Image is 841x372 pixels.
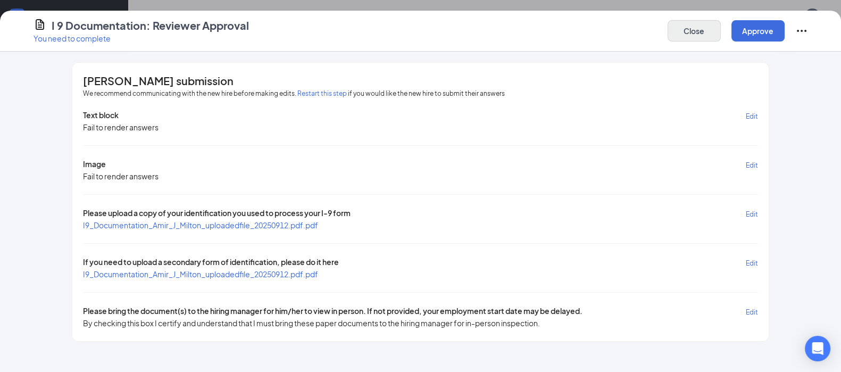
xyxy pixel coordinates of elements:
button: Edit [746,305,758,318]
button: Restart this step [297,88,347,99]
span: [PERSON_NAME] submission [83,76,234,86]
button: Edit [746,110,758,122]
div: Fail to render answers [83,122,159,133]
a: I9_Documentation_Amir_J_Milton_uploadedfile_20250912.pdf.pdf [83,220,318,230]
button: Approve [731,20,785,42]
h4: I 9 Documentation: Reviewer Approval [52,18,249,33]
span: Edit [746,112,758,120]
button: Edit [746,208,758,220]
span: Text block [83,110,119,122]
span: Image [83,159,106,171]
span: If you need to upload a secondary form of identification, please do it here [83,257,339,269]
span: Edit [746,210,758,218]
svg: Ellipses [795,24,808,37]
div: Fail to render answers [83,171,159,181]
span: Please bring the document(s) to the hiring manager for him/her to view in person. If not provided... [83,305,582,318]
button: Edit [746,159,758,171]
div: Open Intercom Messenger [805,336,830,361]
button: Close [668,20,721,42]
button: Edit [746,257,758,269]
span: Edit [746,259,758,267]
span: We recommend communicating with the new hire before making edits. if you would like the new hire ... [83,88,505,99]
span: Edit [746,308,758,316]
span: By checking this box I certify and understand that I must bring these paper documents to the hiri... [83,318,540,328]
p: You need to complete [34,33,249,44]
span: Please upload a copy of your identification you used to process your I-9 form [83,208,351,220]
svg: CustomFormIcon [34,18,46,31]
a: I9_Documentation_Amir_J_Milton_uploadedfile_20250912.pdf.pdf [83,269,318,279]
span: Edit [746,161,758,169]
